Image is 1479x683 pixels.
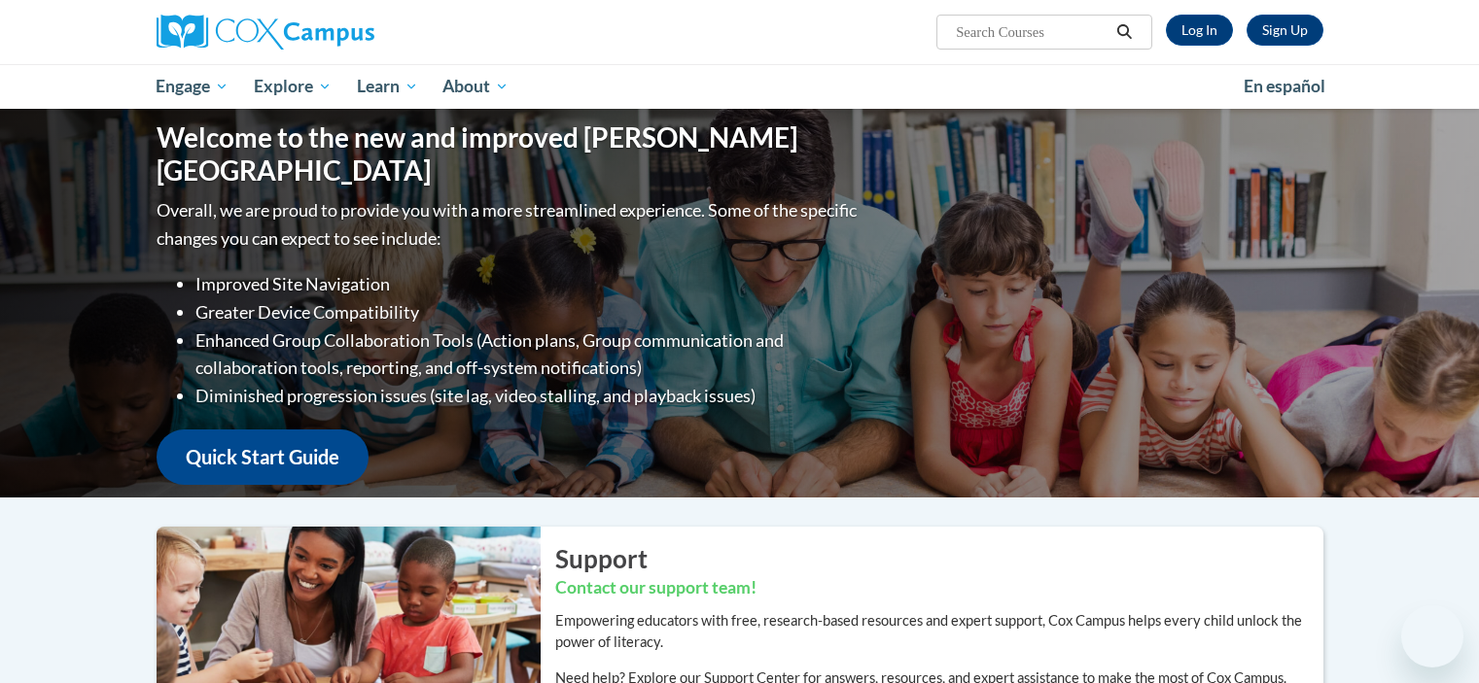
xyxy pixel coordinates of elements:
li: Enhanced Group Collaboration Tools (Action plans, Group communication and collaboration tools, re... [195,326,862,383]
a: Learn [344,64,431,109]
h3: Contact our support team! [555,576,1323,600]
h1: Welcome to the new and improved [PERSON_NAME][GEOGRAPHIC_DATA] [157,121,862,187]
span: Engage [156,75,229,98]
li: Greater Device Compatibility [195,298,862,326]
span: Explore [254,75,332,98]
input: Search Courses [954,20,1109,44]
span: Learn [357,75,418,98]
div: Main menu [127,64,1353,109]
span: En español [1244,76,1325,96]
span: About [442,75,509,98]
a: En español [1231,66,1338,107]
li: Diminished progression issues (site lag, video stalling, and playback issues) [195,382,862,410]
p: Overall, we are proud to provide you with a more streamlined experience. Some of the specific cha... [157,196,862,253]
a: Explore [241,64,344,109]
a: Engage [144,64,242,109]
a: Log In [1166,15,1233,46]
a: Register [1247,15,1323,46]
p: Empowering educators with free, research-based resources and expert support, Cox Campus helps eve... [555,610,1323,653]
iframe: Button to launch messaging window [1401,605,1463,667]
a: Quick Start Guide [157,429,369,485]
h2: Support [555,541,1323,576]
a: Cox Campus [157,15,526,50]
img: Cox Campus [157,15,374,50]
a: About [430,64,521,109]
li: Improved Site Navigation [195,270,862,298]
button: Search [1109,20,1139,44]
